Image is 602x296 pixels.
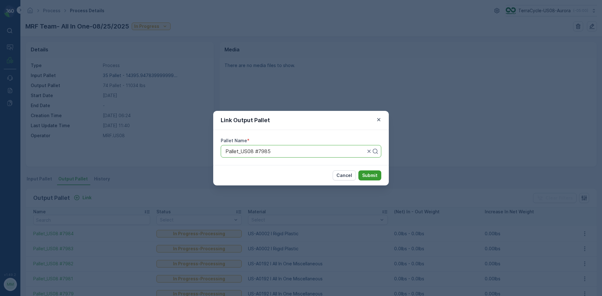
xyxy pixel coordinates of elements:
button: Cancel [333,170,356,180]
p: Link Output Pallet [221,116,270,125]
label: Pallet Name [221,138,247,143]
button: Submit [358,170,381,180]
p: Cancel [336,172,352,179]
p: Submit [362,172,378,179]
